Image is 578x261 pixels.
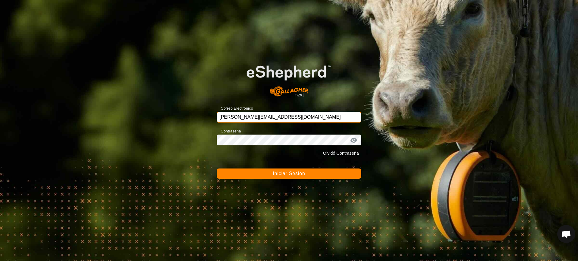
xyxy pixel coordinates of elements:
img: Logo de eShepherd [231,53,347,103]
button: Iniciar Sesión [217,168,361,179]
input: Correo Electrónico [217,112,361,123]
span: Iniciar Sesión [273,171,305,176]
label: Contraseña [217,128,241,134]
a: Olvidó Contraseña [323,151,359,156]
label: Correo Electrónico [217,105,253,111]
div: Chat abierto [557,225,575,243]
